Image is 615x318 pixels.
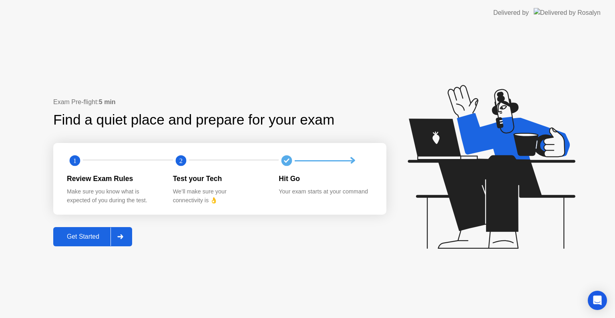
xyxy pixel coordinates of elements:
[53,227,132,246] button: Get Started
[588,291,607,310] div: Open Intercom Messenger
[53,109,336,131] div: Find a quiet place and prepare for your exam
[99,99,116,105] b: 5 min
[53,97,386,107] div: Exam Pre-flight:
[67,173,160,184] div: Review Exam Rules
[179,157,183,165] text: 2
[279,173,372,184] div: Hit Go
[173,173,266,184] div: Test your Tech
[73,157,76,165] text: 1
[279,187,372,196] div: Your exam starts at your command
[493,8,529,18] div: Delivered by
[173,187,266,205] div: We’ll make sure your connectivity is 👌
[67,187,160,205] div: Make sure you know what is expected of you during the test.
[534,8,601,17] img: Delivered by Rosalyn
[56,233,111,240] div: Get Started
